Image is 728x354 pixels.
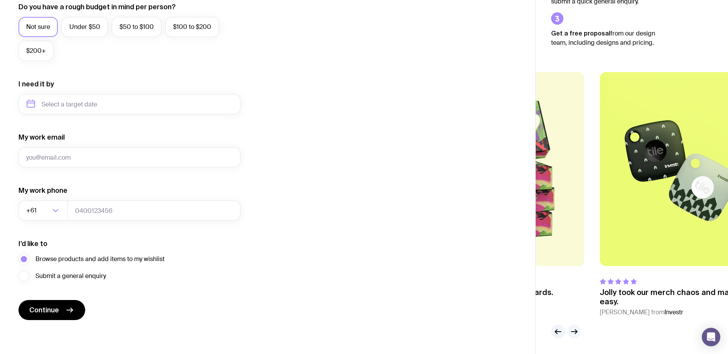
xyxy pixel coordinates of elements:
[18,239,47,248] label: I’d like to
[18,79,54,89] label: I need it by
[551,30,610,37] strong: Get a free proposal
[18,201,68,221] div: Search for option
[67,201,240,221] input: 0400123456
[18,147,240,167] input: you@email.com
[29,305,59,315] span: Continue
[423,298,553,308] cite: [PERSON_NAME] from
[165,17,219,37] label: $100 to $200
[702,328,720,346] div: Open Intercom Messenger
[664,308,683,316] span: Investr
[423,288,553,297] p: Every item met our high standards.
[18,94,240,114] input: Select a target date
[62,17,108,37] label: Under $50
[18,133,65,142] label: My work email
[18,2,176,12] label: Do you have a rough budget in mind per person?
[26,201,38,221] span: +61
[38,201,50,221] input: Search for option
[18,41,54,61] label: $200+
[35,271,106,281] span: Submit a general enquiry
[551,29,667,47] p: from our design team, including designs and pricing.
[18,186,67,195] label: My work phone
[18,300,85,320] button: Continue
[112,17,161,37] label: $50 to $100
[18,17,58,37] label: Not sure
[35,255,165,264] span: Browse products and add items to my wishlist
